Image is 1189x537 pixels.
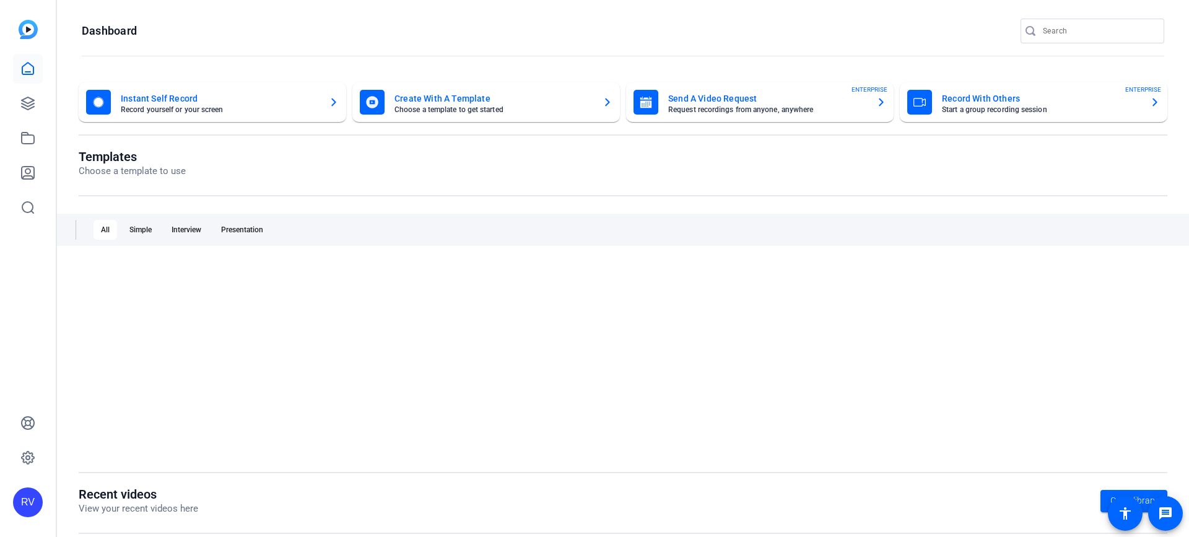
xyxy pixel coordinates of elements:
[942,91,1140,106] mat-card-title: Record With Others
[668,106,866,113] mat-card-subtitle: Request recordings from anyone, anywhere
[900,82,1167,122] button: Record With OthersStart a group recording sessionENTERPRISE
[214,220,271,240] div: Presentation
[1100,490,1167,512] a: Go to library
[394,91,593,106] mat-card-title: Create With A Template
[352,82,620,122] button: Create With A TemplateChoose a template to get started
[13,487,43,517] div: RV
[79,164,186,178] p: Choose a template to use
[1110,494,1157,507] span: Go to library
[121,106,319,113] mat-card-subtitle: Record yourself or your screen
[79,487,198,502] h1: Recent videos
[79,82,346,122] button: Instant Self RecordRecord yourself or your screen
[1158,506,1173,521] mat-icon: message
[851,85,887,94] span: ENTERPRISE
[1118,506,1133,521] mat-icon: accessibility
[79,149,186,164] h1: Templates
[79,502,198,516] p: View your recent videos here
[1125,85,1161,94] span: ENTERPRISE
[19,20,38,39] img: blue-gradient.svg
[164,220,209,240] div: Interview
[394,106,593,113] mat-card-subtitle: Choose a template to get started
[94,220,117,240] div: All
[122,220,159,240] div: Simple
[626,82,894,122] button: Send A Video RequestRequest recordings from anyone, anywhereENTERPRISE
[942,106,1140,113] mat-card-subtitle: Start a group recording session
[121,91,319,106] mat-card-title: Instant Self Record
[82,24,137,38] h1: Dashboard
[668,91,866,106] mat-card-title: Send A Video Request
[1043,24,1154,38] input: Search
